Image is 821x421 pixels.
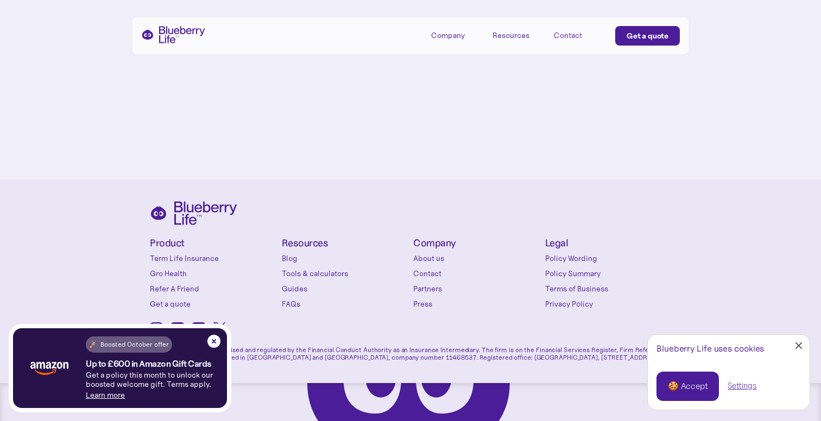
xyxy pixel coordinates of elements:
[86,359,212,368] h4: Up to £600 in Amazon Gift Cards
[150,338,671,361] p: Blueberry Life Ltd is authorised and regulated by the Financial Conduct Authority as an Insurance...
[413,298,540,309] a: Press
[627,30,668,41] div: Get a quote
[86,390,125,400] a: Learn more
[668,380,708,392] div: 🍪 Accept
[545,283,672,294] a: Terms of Business
[150,283,276,294] a: Refer A Friend
[282,238,408,248] h4: Resources
[545,298,672,309] a: Privacy Policy
[89,339,169,350] div: 🚀 Boosted October offer
[150,238,276,248] h4: Product
[656,372,719,401] a: 🍪 Accept
[545,253,672,264] a: Policy Wording
[728,380,756,392] a: Settings
[554,26,603,44] a: Contact
[150,298,276,309] a: Get a quote
[788,335,810,356] a: Close Cookie Popup
[141,26,205,43] a: home
[431,31,465,40] div: Company
[656,343,801,354] div: Blueberry Life uses cookies
[413,268,540,279] a: Contact
[150,268,276,279] a: Gro Health
[615,26,680,46] a: Get a quote
[413,253,540,264] a: About us
[282,283,408,294] a: Guides
[150,253,276,264] a: Term Life Insurance
[492,26,541,44] div: Resources
[282,298,408,309] a: FAQs
[86,371,227,389] p: Get a policy this month to unlock our boosted welcome gift. Terms apply.
[413,283,540,294] a: Partners
[431,26,480,44] div: Company
[282,268,408,279] a: Tools & calculators
[492,31,529,40] div: Resources
[554,31,582,40] div: Contact
[545,268,672,279] a: Policy Summary
[282,253,408,264] a: Blog
[545,238,672,248] h4: Legal
[413,238,540,248] h4: Company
